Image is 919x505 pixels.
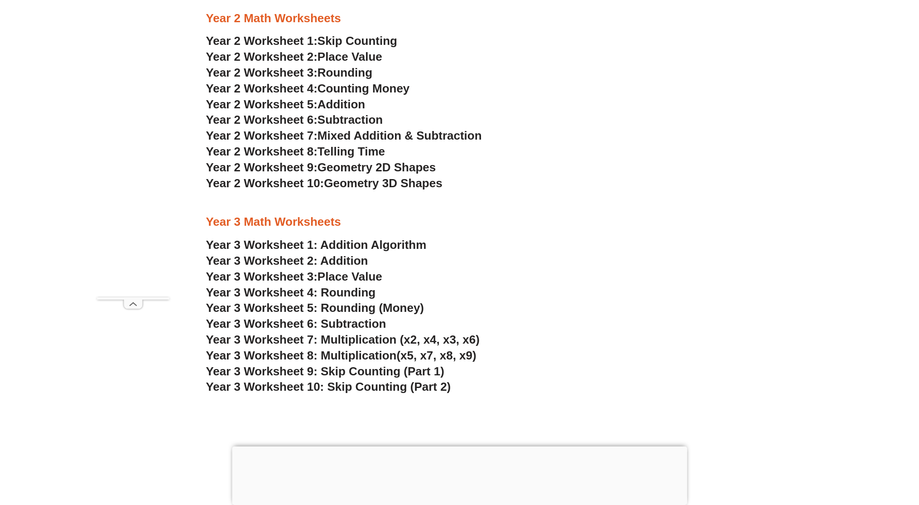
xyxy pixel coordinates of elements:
[206,176,443,190] a: Year 2 Worksheet 10:Geometry 3D Shapes
[206,145,385,158] a: Year 2 Worksheet 8:Telling Time
[206,270,318,283] span: Year 3 Worksheet 3:
[206,270,383,283] a: Year 3 Worksheet 3:Place Value
[318,66,372,79] span: Rounding
[206,160,436,174] a: Year 2 Worksheet 9:Geometry 2D Shapes
[206,380,451,393] a: Year 3 Worksheet 10: Skip Counting (Part 2)
[206,145,318,158] span: Year 2 Worksheet 8:
[318,97,365,111] span: Addition
[206,254,368,267] a: Year 3 Worksheet 2: Addition
[206,50,318,63] span: Year 2 Worksheet 2:
[206,129,318,142] span: Year 2 Worksheet 7:
[206,82,318,95] span: Year 2 Worksheet 4:
[769,403,919,505] iframe: Chat Widget
[206,11,713,26] h3: Year 2 Math Worksheets
[318,34,397,48] span: Skip Counting
[206,97,318,111] span: Year 2 Worksheet 5:
[97,25,169,297] iframe: Advertisement
[206,364,445,378] a: Year 3 Worksheet 9: Skip Counting (Part 1)
[318,113,383,126] span: Subtraction
[206,82,410,95] a: Year 2 Worksheet 4:Counting Money
[206,301,424,315] a: Year 3 Worksheet 5: Rounding (Money)
[206,34,318,48] span: Year 2 Worksheet 1:
[318,160,436,174] span: Geometry 2D Shapes
[318,82,410,95] span: Counting Money
[206,97,366,111] a: Year 2 Worksheet 5:Addition
[318,50,382,63] span: Place Value
[318,129,482,142] span: Mixed Addition & Subtraction
[206,349,397,362] span: Year 3 Worksheet 8: Multiplication
[206,333,480,346] a: Year 3 Worksheet 7: Multiplication (x2, x4, x3, x6)
[206,34,398,48] a: Year 2 Worksheet 1:Skip Counting
[206,238,427,252] a: Year 3 Worksheet 1: Addition Algorithm
[206,160,318,174] span: Year 2 Worksheet 9:
[206,113,318,126] span: Year 2 Worksheet 6:
[232,447,687,503] iframe: Advertisement
[318,145,385,158] span: Telling Time
[206,286,376,299] a: Year 3 Worksheet 4: Rounding
[206,50,383,63] a: Year 2 Worksheet 2:Place Value
[206,66,318,79] span: Year 2 Worksheet 3:
[324,176,442,190] span: Geometry 3D Shapes
[206,317,386,330] a: Year 3 Worksheet 6: Subtraction
[397,349,476,362] span: (x5, x7, x8, x9)
[206,349,476,362] a: Year 3 Worksheet 8: Multiplication(x5, x7, x8, x9)
[206,176,324,190] span: Year 2 Worksheet 10:
[206,113,383,126] a: Year 2 Worksheet 6:Subtraction
[206,214,713,230] h3: Year 3 Math Worksheets
[206,129,482,142] a: Year 2 Worksheet 7:Mixed Addition & Subtraction
[318,270,382,283] span: Place Value
[206,66,373,79] a: Year 2 Worksheet 3:Rounding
